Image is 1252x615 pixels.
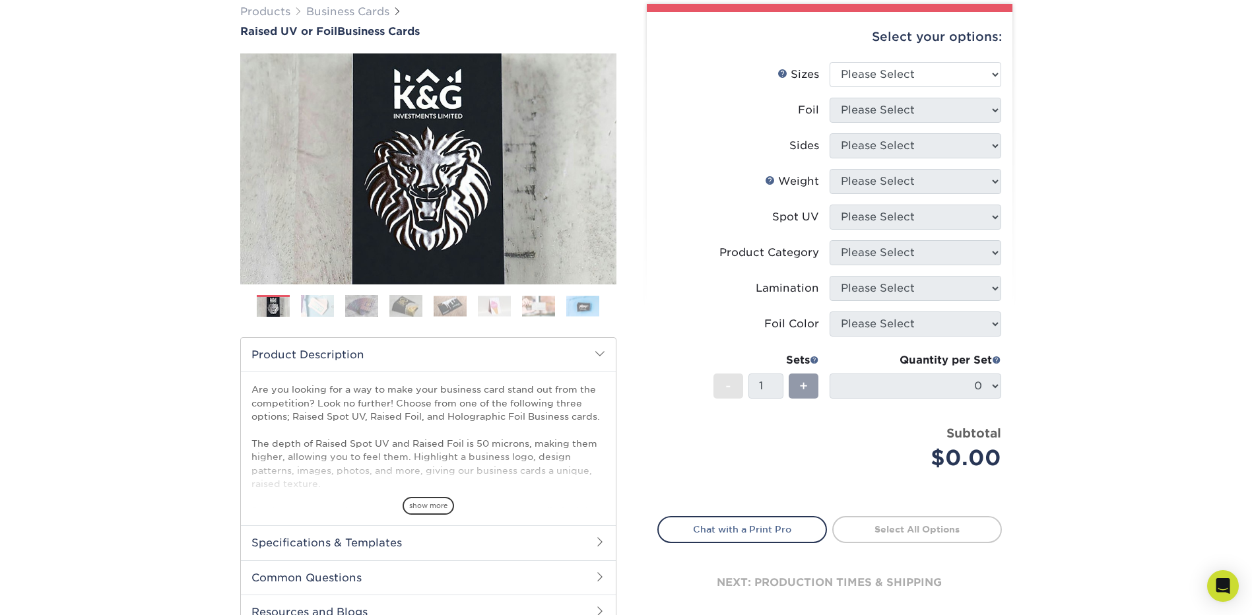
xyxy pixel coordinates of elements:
div: Weight [765,174,819,189]
img: Business Cards 04 [389,294,422,317]
div: $0.00 [840,442,1001,474]
strong: Subtotal [946,426,1001,440]
div: Lamination [756,280,819,296]
img: Business Cards 07 [522,296,555,316]
div: Quantity per Set [830,352,1001,368]
img: Business Cards 01 [257,290,290,323]
img: Business Cards 08 [566,296,599,316]
h2: Product Description [241,338,616,372]
div: Spot UV [772,209,819,225]
img: Business Cards 06 [478,296,511,316]
div: Sides [789,138,819,154]
div: Foil Color [764,316,819,332]
a: Select All Options [832,516,1002,542]
img: Business Cards 03 [345,294,378,317]
span: show more [403,497,454,515]
a: Products [240,5,290,18]
span: + [799,376,808,396]
h2: Specifications & Templates [241,525,616,560]
div: Sets [713,352,819,368]
a: Raised UV or FoilBusiness Cards [240,25,616,38]
div: Open Intercom Messenger [1207,570,1239,602]
span: Raised UV or Foil [240,25,337,38]
a: Chat with a Print Pro [657,516,827,542]
h1: Business Cards [240,25,616,38]
img: Business Cards 02 [301,294,334,317]
div: Product Category [719,245,819,261]
div: Foil [798,102,819,118]
span: - [725,376,731,396]
iframe: Google Customer Reviews [3,575,112,610]
img: Business Cards 05 [434,296,467,316]
a: Business Cards [306,5,389,18]
h2: Common Questions [241,560,616,595]
div: Select your options: [657,12,1002,62]
div: Sizes [777,67,819,82]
